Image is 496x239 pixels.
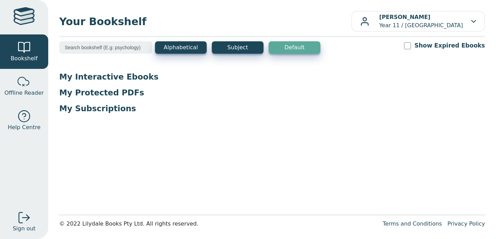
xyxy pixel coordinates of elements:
p: Year 11 / [GEOGRAPHIC_DATA] [379,13,463,30]
label: Show Expired Ebooks [414,41,485,50]
a: Privacy Policy [447,220,485,227]
button: Default [269,41,320,54]
button: Subject [212,41,263,54]
b: [PERSON_NAME] [379,14,431,20]
button: [PERSON_NAME]Year 11 / [GEOGRAPHIC_DATA] [351,11,485,32]
input: Search bookshelf (E.g: psychology) [59,41,152,54]
span: Your Bookshelf [59,14,351,29]
span: Bookshelf [11,54,38,63]
button: Alphabetical [155,41,207,54]
a: Terms and Conditions [383,220,442,227]
span: Help Centre [8,123,40,132]
span: Sign out [13,225,35,233]
span: Offline Reader [4,89,44,97]
p: My Protected PDFs [59,87,485,98]
div: © 2022 Lilydale Books Pty Ltd. All rights reserved. [59,220,377,228]
p: My Subscriptions [59,103,485,114]
p: My Interactive Ebooks [59,72,485,82]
